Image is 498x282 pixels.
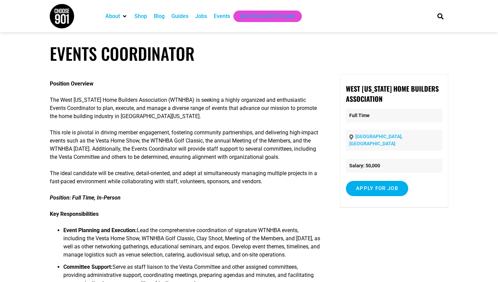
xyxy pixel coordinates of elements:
p: Full Time [346,109,442,123]
li: Lead the comprehensive coordination of signature WTNHBA events, including the Vesta Home Show, WT... [63,226,320,263]
strong: Committee Support: [63,264,112,270]
h1: Events Coordinator [50,43,448,63]
a: Blog [154,12,165,20]
strong: Event Planning and Execution: [63,227,137,233]
a: Shop [134,12,147,20]
li: Salary: 50,000 [346,159,442,173]
strong: Position Overview [50,80,94,87]
strong: Position: Full Time, In-Person [50,194,121,201]
p: This role is pivotal in driving member engagement, fostering community partnerships, and deliveri... [50,129,320,161]
a: Events [214,12,230,20]
a: [GEOGRAPHIC_DATA], [GEOGRAPHIC_DATA] [349,134,402,146]
a: Guides [171,12,188,20]
div: Search [435,11,446,22]
input: Apply for job [346,181,408,196]
p: The West [US_STATE] Home Builders Association (WTNHBA) is seeking a highly organized and enthusia... [50,96,320,120]
nav: Main nav [102,11,426,22]
div: About [102,11,131,22]
strong: West [US_STATE] Home Builders Association [346,83,439,104]
strong: Key Responsibilities [50,211,99,217]
a: Get Choose901 Emails [240,12,295,20]
p: The ideal candidate will be creative, detail-oriented, and adept at simultaneously managing multi... [50,169,320,186]
a: Jobs [195,12,207,20]
a: About [105,12,120,20]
